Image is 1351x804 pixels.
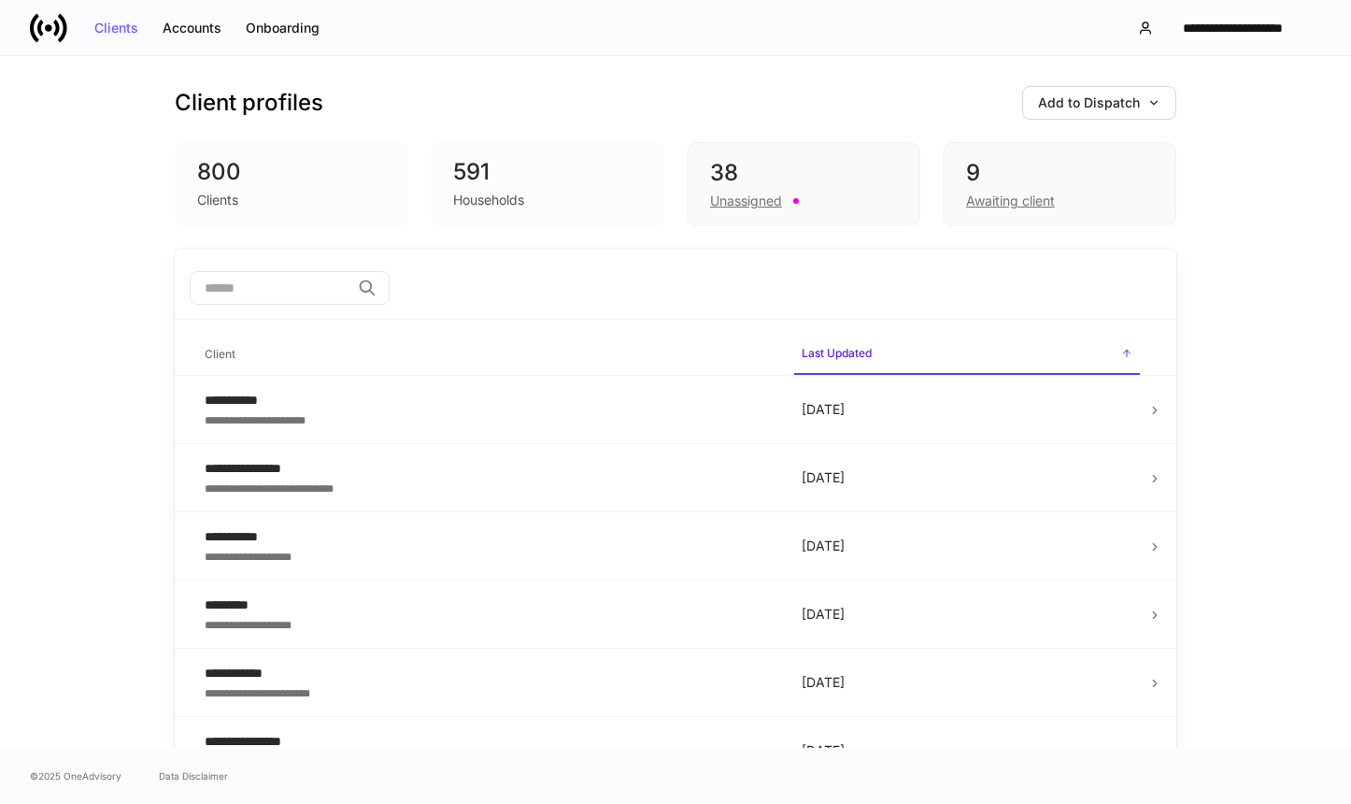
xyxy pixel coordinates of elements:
p: [DATE] [802,605,1132,624]
h3: Client profiles [175,88,323,118]
button: Add to Dispatch [1022,86,1176,120]
div: Accounts [163,22,221,35]
div: Add to Dispatch [1038,96,1160,109]
div: 9 [966,158,1153,188]
p: [DATE] [802,468,1132,487]
div: 591 [453,157,642,187]
span: Last Updated [794,335,1140,375]
div: Clients [94,22,138,35]
div: 38Unassigned [687,142,920,226]
div: Awaiting client [966,192,1055,210]
p: [DATE] [802,673,1132,692]
h6: Client [205,345,235,363]
a: Data Disclaimer [159,768,228,783]
button: Accounts [150,13,234,43]
div: Households [453,191,524,209]
p: [DATE] [802,537,1132,555]
div: 38 [710,158,897,188]
div: Unassigned [710,192,782,210]
div: Clients [197,191,238,209]
span: © 2025 OneAdvisory [30,768,121,783]
p: [DATE] [802,741,1132,760]
div: Onboarding [246,22,320,35]
h6: Last Updated [802,344,872,362]
p: [DATE] [802,400,1132,419]
div: 800 [197,157,386,187]
span: Client [197,336,779,374]
button: Clients [82,13,150,43]
div: 9Awaiting client [943,142,1176,226]
button: Onboarding [234,13,332,43]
